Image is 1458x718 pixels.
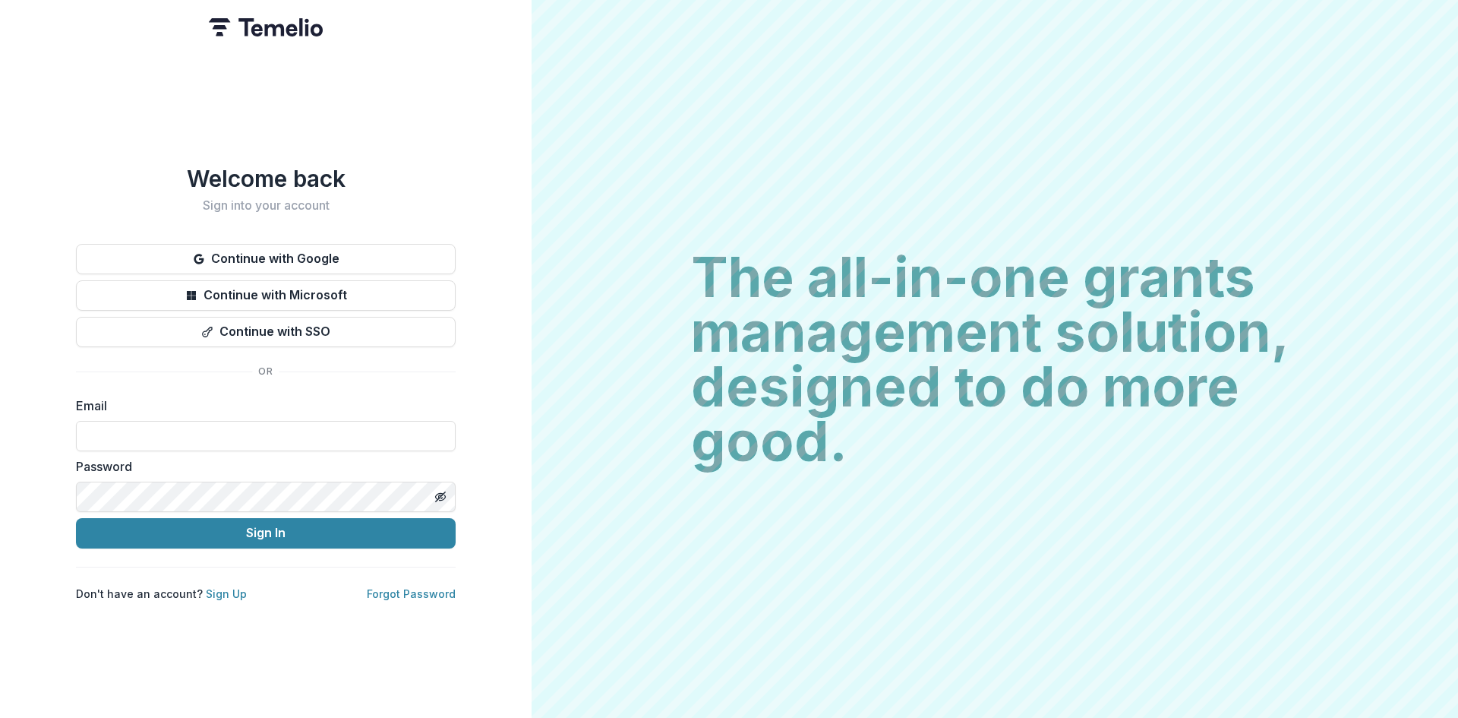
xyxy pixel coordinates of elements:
button: Continue with Microsoft [76,280,456,311]
a: Forgot Password [367,587,456,600]
h2: Sign into your account [76,198,456,213]
button: Continue with Google [76,244,456,274]
label: Email [76,397,447,415]
button: Toggle password visibility [428,485,453,509]
p: Don't have an account? [76,586,247,602]
a: Sign Up [206,587,247,600]
button: Sign In [76,518,456,549]
h1: Welcome back [76,165,456,192]
label: Password [76,457,447,476]
img: Temelio [209,18,323,36]
button: Continue with SSO [76,317,456,347]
